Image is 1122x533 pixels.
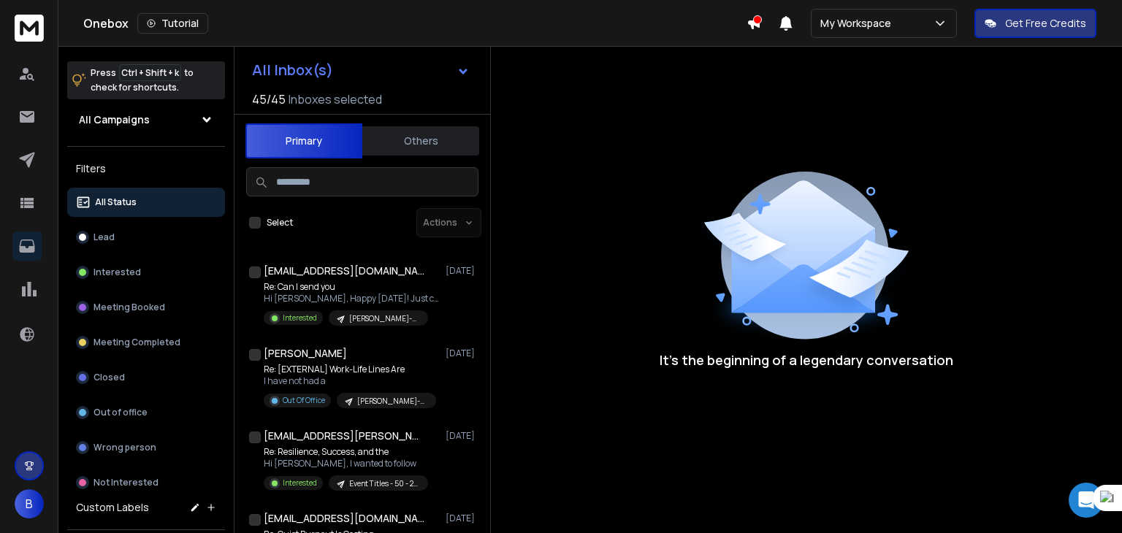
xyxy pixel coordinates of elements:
span: 45 / 45 [252,91,286,108]
button: Primary [245,123,362,158]
p: Meeting Completed [93,337,180,348]
p: Interested [283,478,317,488]
p: I have not had a [264,375,436,387]
h1: [EMAIL_ADDRESS][DOMAIN_NAME] [264,264,424,278]
h3: Filters [67,158,225,179]
p: [DATE] [446,430,478,442]
h1: [PERSON_NAME] [264,346,347,361]
button: Meeting Completed [67,328,225,357]
div: Open Intercom Messenger [1069,483,1104,518]
h1: [EMAIL_ADDRESS][PERSON_NAME][DOMAIN_NAME] [264,429,424,443]
p: Wrong person [93,442,156,453]
p: Press to check for shortcuts. [91,66,194,95]
p: Out Of Office [283,395,325,406]
p: Not Interested [93,477,159,488]
h1: All Campaigns [79,112,150,127]
button: Others [362,125,479,157]
p: [DATE] [446,265,478,277]
button: All Status [67,188,225,217]
span: Ctrl + Shift + k [119,64,181,81]
p: It’s the beginning of a legendary conversation [660,350,953,370]
p: Out of office [93,407,148,418]
p: [PERSON_NAME]-Email 9 [349,313,419,324]
button: Lead [67,223,225,252]
h3: Inboxes selected [289,91,382,108]
button: Out of office [67,398,225,427]
button: Get Free Credits [974,9,1096,38]
p: Interested [93,266,141,278]
p: Lead [93,231,115,243]
p: Re: Can I send you [264,281,439,293]
button: Meeting Booked [67,293,225,322]
p: Re: [EXTERNAL] Work-Life Lines Are [264,364,436,375]
p: My Workspace [820,16,897,31]
p: Hi [PERSON_NAME], Happy [DATE]! Just checking in [264,293,439,304]
button: All Inbox(s) [240,55,481,85]
button: Tutorial [137,13,208,34]
p: Meeting Booked [93,302,165,313]
p: Re: Resilience, Success, and the [264,446,428,458]
h1: All Inbox(s) [252,63,333,77]
p: [PERSON_NAME]-Email 5 [357,396,427,407]
p: Interested [283,312,317,323]
button: Not Interested [67,468,225,497]
p: [DATE] [446,348,478,359]
button: B [15,489,44,518]
p: Event Titles - 50 - 200 Empl - US - No Hotels [349,478,419,489]
h3: Custom Labels [76,500,149,515]
p: Hi [PERSON_NAME], I wanted to follow [264,458,428,469]
p: All Status [95,196,137,208]
button: Interested [67,258,225,287]
label: Select [267,217,293,229]
p: [DATE] [446,513,478,524]
button: Wrong person [67,433,225,462]
div: Onebox [83,13,747,34]
p: Get Free Credits [1005,16,1086,31]
button: Closed [67,363,225,392]
button: All Campaigns [67,105,225,134]
p: Closed [93,372,125,383]
h1: [EMAIL_ADDRESS][DOMAIN_NAME] [264,511,424,526]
